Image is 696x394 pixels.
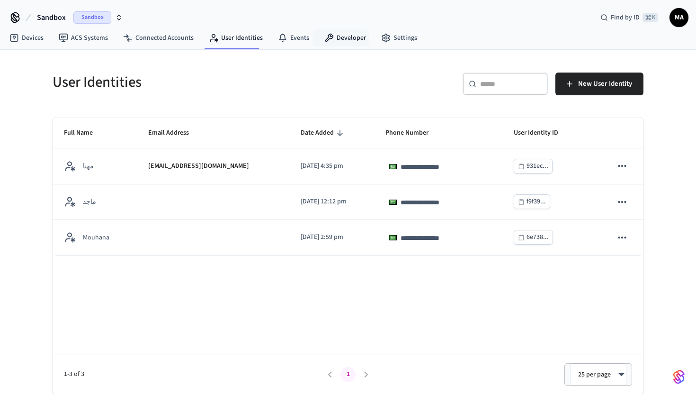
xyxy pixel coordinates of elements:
a: Settings [374,29,425,46]
table: sticky table [53,118,643,256]
span: Email Address [148,126,201,140]
span: Full Name [64,126,105,140]
nav: pagination navigation [321,367,375,382]
p: [DATE] 4:35 pm [301,161,363,171]
button: f9f39... [514,194,550,209]
button: MA [669,8,688,27]
span: Find by ID [611,13,640,22]
span: 1-3 of 3 [64,369,321,379]
div: Saudi Arabia: + 966 [385,194,403,210]
span: Date Added [301,126,346,140]
p: مهنا [83,162,93,171]
div: f9f39... [526,196,546,208]
button: page 1 [340,367,356,382]
button: 6e738... [514,230,553,245]
a: Devices [2,29,51,46]
span: User Identity ID [514,126,571,140]
p: Mouhana [83,233,109,242]
a: User Identities [201,29,270,46]
p: [DATE] 2:59 pm [301,232,363,242]
p: [DATE] 12:12 pm [301,197,363,207]
img: SeamLogoGradient.69752ec5.svg [673,369,685,385]
a: Developer [317,29,374,46]
span: ⌘ K [642,13,658,22]
span: New User Identity [578,78,632,90]
a: ACS Systems [51,29,116,46]
button: 931ec... [514,159,553,174]
span: Sandbox [73,11,111,24]
p: [EMAIL_ADDRESS][DOMAIN_NAME] [148,161,249,171]
span: Sandbox [37,12,66,23]
p: ماجد [83,197,96,207]
div: 25 per page [570,363,626,386]
div: 931ec... [526,160,548,172]
a: Connected Accounts [116,29,201,46]
button: New User Identity [555,73,643,95]
div: Find by ID⌘ K [593,9,666,26]
div: 6e738... [526,231,549,243]
h5: User Identities [53,73,342,92]
span: Phone Number [385,126,441,140]
span: MA [670,9,687,26]
div: Saudi Arabia: + 966 [385,230,403,245]
div: Saudi Arabia: + 966 [385,159,403,174]
a: Events [270,29,317,46]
